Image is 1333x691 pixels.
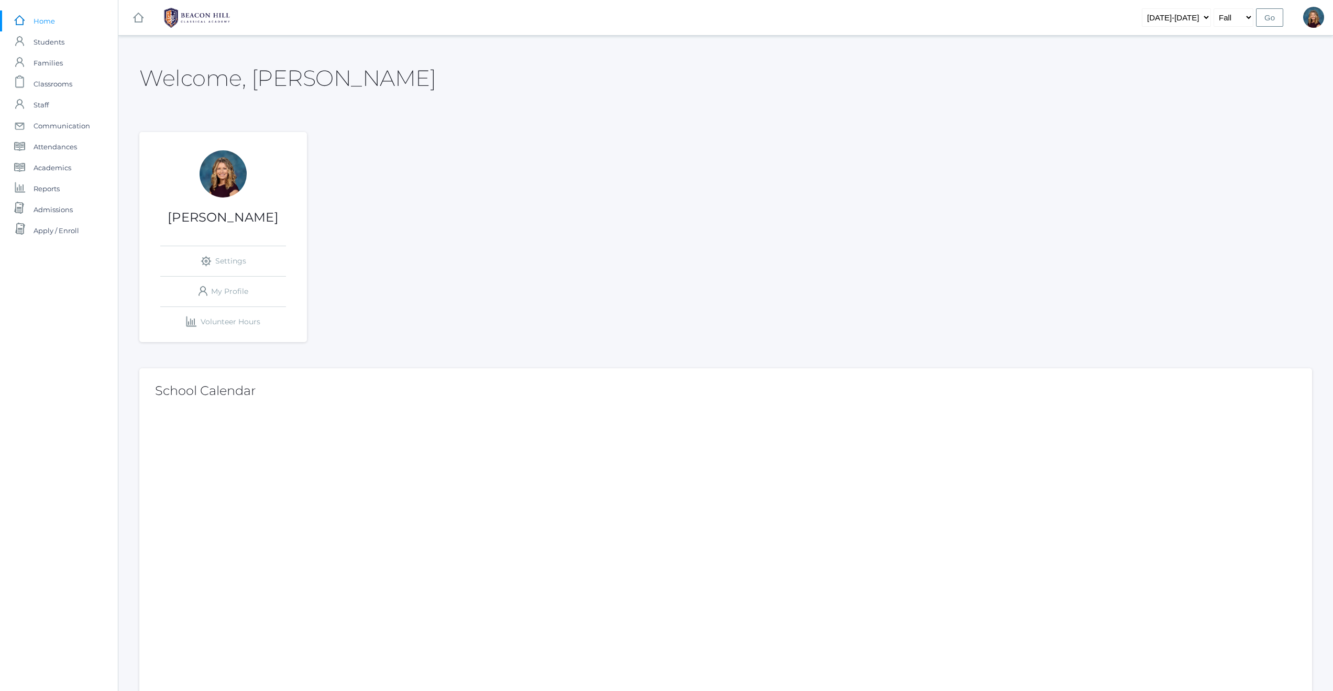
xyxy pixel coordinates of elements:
span: Academics [34,157,71,178]
input: Go [1256,8,1283,27]
h2: Welcome, [PERSON_NAME] [139,66,436,90]
span: Apply / Enroll [34,220,79,241]
img: BHCALogos-05-308ed15e86a5a0abce9b8dd61676a3503ac9727e845dece92d48e8588c001991.png [158,5,236,31]
span: Home [34,10,55,31]
h2: School Calendar [155,384,1296,398]
a: My Profile [160,277,286,306]
span: Reports [34,178,60,199]
a: Settings [160,246,286,276]
span: Staff [34,94,49,115]
span: Admissions [34,199,73,220]
span: Communication [34,115,90,136]
span: Students [34,31,64,52]
a: Volunteer Hours [160,307,286,337]
div: Lindsay Leeds [200,150,247,198]
span: Families [34,52,63,73]
h1: [PERSON_NAME] [139,211,307,224]
div: Lindsay Leeds [1303,7,1324,28]
span: Attendances [34,136,77,157]
span: Classrooms [34,73,72,94]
